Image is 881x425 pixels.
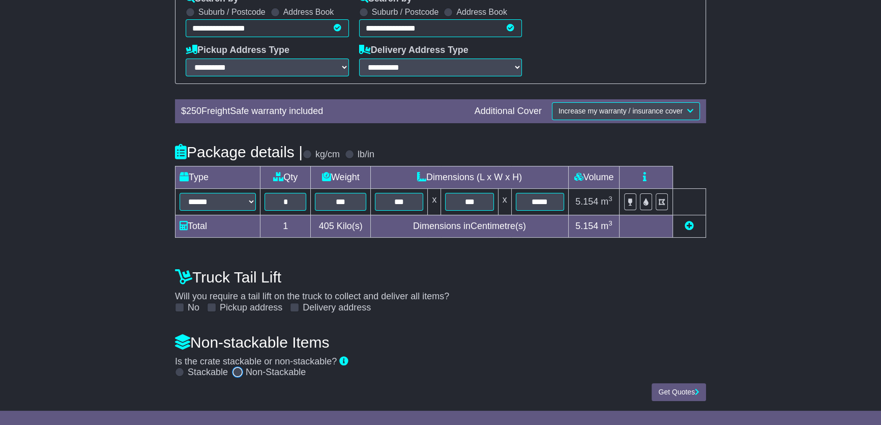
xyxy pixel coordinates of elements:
[498,188,511,215] td: x
[359,45,468,56] label: Delivery Address Type
[552,102,700,120] button: Increase my warranty / insurance cover
[608,195,612,203] sup: 3
[311,215,371,237] td: Kilo(s)
[456,7,507,17] label: Address Book
[175,334,706,351] h4: Non-stackable Items
[559,107,683,115] span: Increase my warranty / insurance cover
[220,302,282,314] label: Pickup address
[260,215,311,237] td: 1
[175,356,337,366] span: Is the crate stackable or non-stackable?
[186,45,289,56] label: Pickup Address Type
[186,106,201,116] span: 250
[188,302,199,314] label: No
[608,219,612,227] sup: 3
[246,367,306,378] label: Non-Stackable
[469,106,547,117] div: Additional Cover
[175,215,260,237] td: Total
[371,215,569,237] td: Dimensions in Centimetre(s)
[575,221,598,231] span: 5.154
[315,149,340,160] label: kg/cm
[198,7,266,17] label: Suburb / Postcode
[575,196,598,207] span: 5.154
[175,269,706,286] h4: Truck Tail Lift
[358,149,374,160] label: lb/in
[319,221,334,231] span: 405
[685,221,694,231] a: Add new item
[371,166,569,188] td: Dimensions (L x W x H)
[428,188,441,215] td: x
[601,196,612,207] span: m
[170,264,711,314] div: Will you require a tail lift on the truck to collect and deliver all items?
[303,302,371,314] label: Delivery address
[601,221,612,231] span: m
[372,7,439,17] label: Suburb / Postcode
[568,166,619,188] td: Volume
[175,144,303,160] h4: Package details |
[176,106,469,117] div: $ FreightSafe warranty included
[652,383,706,401] button: Get Quotes
[311,166,371,188] td: Weight
[283,7,334,17] label: Address Book
[260,166,311,188] td: Qty
[188,367,228,378] label: Stackable
[175,166,260,188] td: Type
